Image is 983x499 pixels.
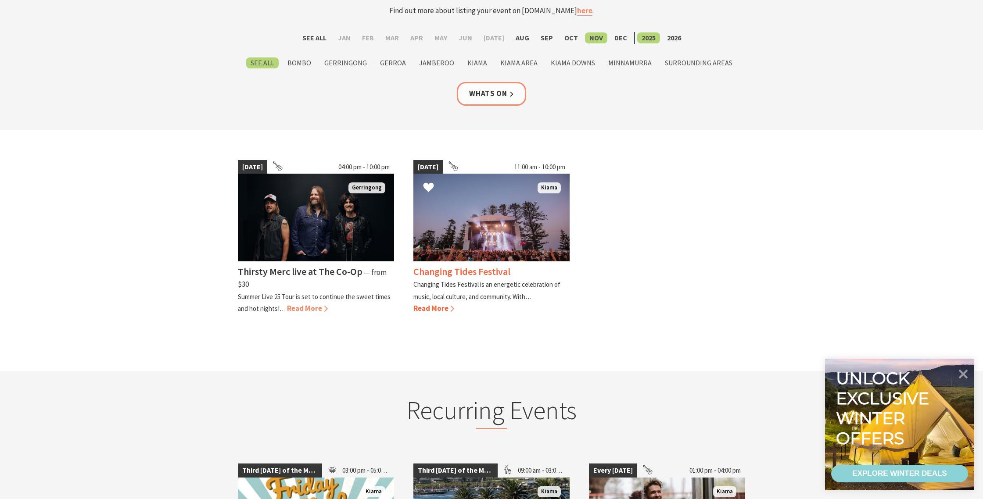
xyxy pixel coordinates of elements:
[457,82,526,105] a: Whats On
[238,463,322,478] span: Third [DATE] of the Month
[413,303,454,313] span: Read More
[454,32,477,43] label: Jun
[413,174,570,261] img: Changing Tides Main Stage
[479,32,509,43] label: [DATE]
[546,57,599,68] label: Kiama Downs
[381,32,403,43] label: Mar
[585,32,607,43] label: Nov
[319,395,664,429] h2: Recurring Events
[685,463,745,478] span: 01:00 pm - 04:00 pm
[513,463,570,478] span: 09:00 am - 03:00 pm
[283,57,316,68] label: Bombo
[560,32,582,43] label: Oct
[238,265,362,278] h4: Thirsty Merc live at The Co-Op
[348,182,385,193] span: Gerringong
[589,463,637,478] span: Every [DATE]
[538,486,561,497] span: Kiama
[831,465,968,482] a: EXPLORE WINTER DEALS
[536,32,557,43] label: Sep
[320,57,371,68] label: Gerringong
[413,160,443,174] span: [DATE]
[637,32,660,43] label: 2025
[413,463,498,478] span: Third [DATE] of the Month
[238,160,267,174] span: [DATE]
[511,32,534,43] label: Aug
[238,292,391,313] p: Summer Live 25 Tour is set to continue the sweet times and hot nights!…
[660,57,737,68] label: Surrounding Areas
[358,32,378,43] label: Feb
[334,32,355,43] label: Jan
[238,174,394,261] img: Band photo
[663,32,685,43] label: 2026
[319,5,664,17] p: Find out more about listing your event on [DOMAIN_NAME] .
[463,57,491,68] label: Kiama
[376,57,410,68] label: Gerroa
[510,160,570,174] span: 11:00 am - 10:00 pm
[338,463,394,478] span: 03:00 pm - 05:00 pm
[413,280,560,300] p: Changing Tides Festival is an energetic celebration of music, local culture, and community. With…
[298,32,331,43] label: See All
[496,57,542,68] label: Kiama Area
[406,32,427,43] label: Apr
[238,160,394,314] a: [DATE] 04:00 pm - 10:00 pm Band photo Gerringong Thirsty Merc live at The Co-Op ⁠— from $30 Summe...
[713,486,736,497] span: Kiama
[538,182,561,193] span: Kiama
[415,57,459,68] label: Jamberoo
[604,57,656,68] label: Minnamurra
[334,160,394,174] span: 04:00 pm - 10:00 pm
[246,57,279,68] label: See All
[413,265,510,278] h4: Changing Tides Festival
[852,465,947,482] div: EXPLORE WINTER DEALS
[430,32,452,43] label: May
[413,160,570,314] a: [DATE] 11:00 am - 10:00 pm Changing Tides Main Stage Kiama Changing Tides Festival Changing Tides...
[287,303,328,313] span: Read More
[414,173,443,203] button: Click to Favourite Changing Tides Festival
[577,6,592,16] a: here
[836,368,933,448] div: Unlock exclusive winter offers
[610,32,631,43] label: Dec
[362,486,385,497] span: Kiama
